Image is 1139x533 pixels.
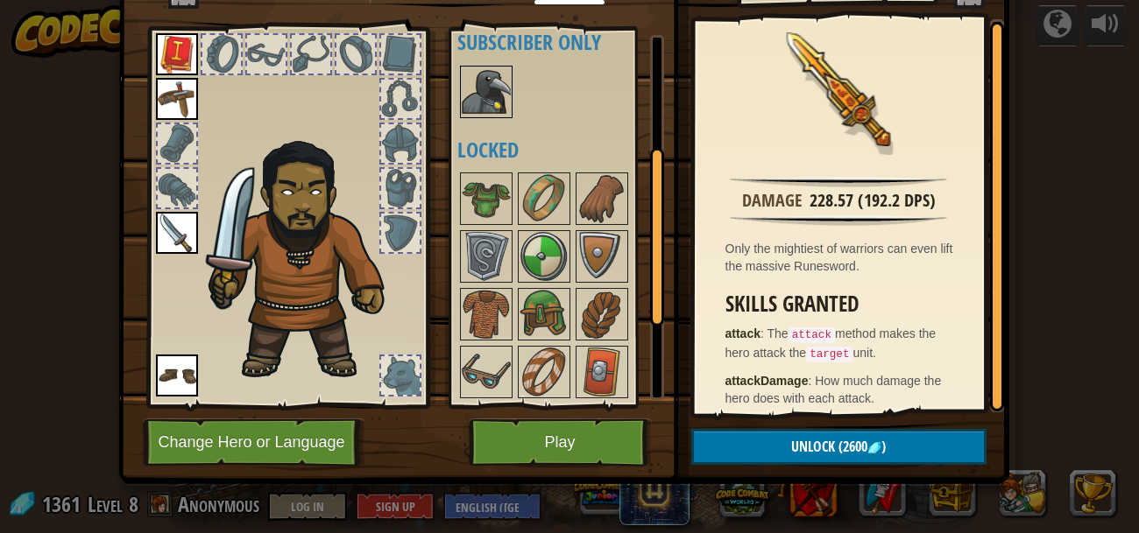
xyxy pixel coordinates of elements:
span: ) [881,437,886,456]
button: Play [469,418,652,466]
div: Only the mightiest of warriors can even lift the massive Runesword. [725,240,961,275]
img: gem.png [867,441,881,455]
img: portrait.png [577,174,626,223]
img: portrait.png [520,290,569,339]
span: The method makes the hero attack the unit. [725,326,937,360]
img: hr.png [730,215,946,226]
img: portrait.png [520,347,569,396]
strong: attack [725,326,761,340]
img: portrait.png [156,212,198,254]
span: : [808,374,815,388]
h4: Subscriber Only [457,31,664,53]
button: Unlock(2600) [691,429,987,465]
span: Unlock [791,437,835,456]
img: portrait.png [462,174,511,223]
img: portrait.png [520,232,569,281]
img: portrait.png [156,354,198,396]
img: portrait.png [156,78,198,120]
img: portrait.png [462,232,511,281]
div: Damage [742,188,803,214]
span: (2600 [835,437,867,456]
button: Change Hero or Language [143,418,365,466]
img: portrait.png [462,347,511,396]
img: portrait.png [462,67,511,116]
img: portrait.png [156,33,198,75]
img: portrait.png [577,290,626,339]
img: duelist_hair.png [200,128,414,382]
img: portrait.png [577,232,626,281]
img: portrait.png [462,290,511,339]
code: attack [789,327,835,343]
h4: Locked [457,138,664,161]
h3: Skills Granted [725,292,961,316]
img: hr.png [730,177,946,187]
img: portrait.png [782,32,895,146]
span: How much damage the hero does with each attack. [725,374,942,405]
strong: attackDamage [725,374,809,388]
code: target [806,347,852,362]
span: : [761,326,768,340]
img: portrait.png [577,347,626,396]
div: 228.57 (192.2 DPS) [810,188,936,214]
img: portrait.png [520,174,569,223]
